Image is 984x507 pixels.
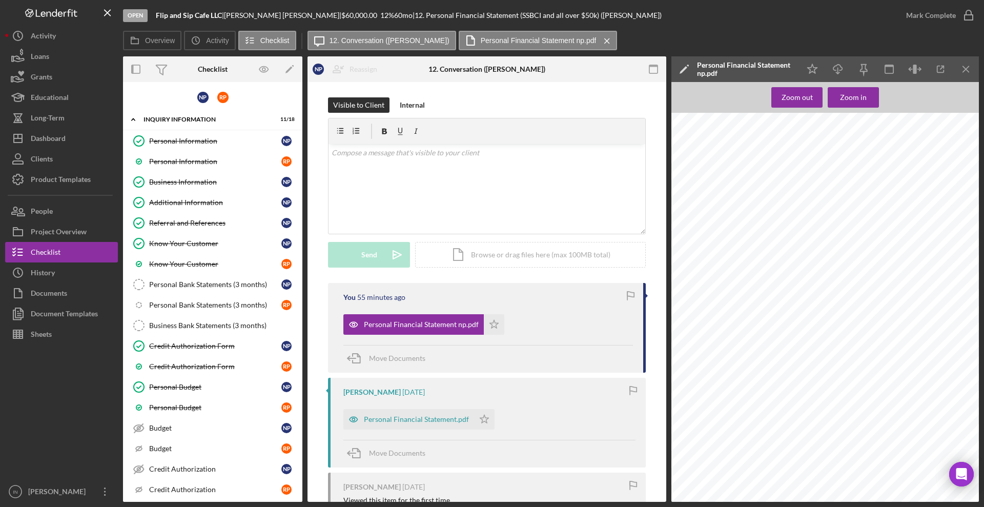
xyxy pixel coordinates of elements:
[369,354,425,362] span: Move Documents
[260,36,290,45] label: Checklist
[350,59,377,79] div: Reassign
[357,293,405,301] time: 2025-08-22 15:36
[307,31,456,50] button: 12. Conversation ([PERSON_NAME])
[31,221,87,245] div: Project Overview
[281,259,292,269] div: R P
[281,279,292,290] div: N P
[343,314,504,335] button: Personal Financial Statement np.pdf
[128,274,297,295] a: Personal Bank Statements (3 months)NP
[5,149,118,169] button: Clients
[343,346,436,371] button: Move Documents
[341,11,380,19] div: $60,000.00
[149,424,281,432] div: Budget
[700,351,834,355] span: :RPHQ2ZQHG6PDOO%XVLQHVV :26% )HGHUDO&RQWUDFWLQJ3URJUDP
[149,342,281,350] div: Credit Authorization Form
[224,11,341,19] div: [PERSON_NAME] [PERSON_NAME] |
[128,213,297,233] a: Referral and ReferencesNP
[706,235,710,239] span: 
[690,280,748,285] span: 5HWXUQFRPSOHWHGIRUPWR 
[149,198,281,207] div: Additional Information
[333,97,384,113] div: Visible to Client
[840,87,867,108] div: Zoom in
[31,67,52,90] div: Grants
[715,193,946,197] span: 7KH SXUSRVH RI WKLVIRUPLVWR FROOHFW LQIRUPDWLRQ DERXW WKH %XVLQHVV$SSOLFDQW DQG LWVRZQHUV¶ I...
[31,283,67,306] div: Documents
[5,108,118,128] a: Long-Term
[782,87,813,108] div: Zoom out
[128,438,297,459] a: BudgetRP
[690,457,964,461] span: LQWHUHVWLQWKHEXVLQHVVDQGIXQGVLQYHVWHGLQDUHWLUHPHQWDFFRXQWWKDWDUHXQDYDLODEOHXQWLOU...
[143,116,269,123] div: INQUIRY INFORMATION
[364,415,469,423] div: Personal Financial Statement.pdf
[5,303,118,324] a: Document Templates
[128,377,297,397] a: Personal BudgetNP
[31,201,53,224] div: People
[281,156,292,167] div: R P
[149,260,281,268] div: Know Your Customer
[706,246,710,250] span: 
[718,285,826,289] span: WKH/HQGHUSURFHVVLQJWKHDSSOLFDWLRQIRU6%$JXDUDQW\
[281,218,292,228] div: N P
[128,315,297,336] a: Business Bank Statements (3 months)
[5,46,118,67] button: Loans
[690,285,726,289] span: )RU D ORDQV 
[380,11,394,19] div: 12 %
[238,31,296,50] button: Checklist
[217,92,229,103] div: R P
[949,462,974,486] div: Open Intercom Messenger
[771,87,823,108] button: Zoom out
[690,369,899,373] span: IRUPDVFKDQJHVDULVHEXWDWOHDVWDQQXDOO\WRHQVXUHWKHLQIRUPDWLRQLVFXUUHQWDFFXUDWHDQG...
[307,59,387,79] button: NPReassign
[128,192,297,213] a: Additional InformationNP
[690,335,738,339] span: GLVDVWHUORDQV#VEDJRY
[690,318,892,322] span: WKHHTXLW\RIWKH$SSOLFDQWEXVLQHVV DQG  DQ\SHUVRQSURYLGLQJDQXQOLPLWHGJXDUDQW\RQWKHO...
[690,398,771,402] span: DQGFHUWLILHGWKURXJKEHWDFHUWLI\VEDJRY
[343,409,495,430] button: Personal Financial Statement.pdf
[128,233,297,254] a: Know Your CustomerNP
[5,262,118,283] button: History
[5,169,118,190] button: Product Templates
[5,481,118,502] button: IN[PERSON_NAME]
[906,5,956,26] div: Mark Complete
[844,269,871,273] span: DQG[PERSON_NAME]
[896,5,979,26] button: Mark Complete
[31,169,91,192] div: Product Templates
[128,151,297,172] a: Personal InformationRP
[149,301,281,309] div: Personal Bank Statements (3 months)
[723,294,888,298] span: WKH6XUHW\&RPSDQ\RU$JHQWSURFHVVLQJWKHDSSOLFDWLRQIRUVXUHW\ERQGJXDUDQWHH
[281,136,292,146] div: N P
[5,201,118,221] a: People
[31,149,53,172] div: Clients
[690,294,726,298] span: )RU6XUHW\%RQGV
[697,203,982,207] span: DQ6%$ORDQRUZLWKUHVSHFWWRDVXUHW\ERQGWRDVVLVWLQUHFRYHU\LQWKHHYHQWWKDWWKHFRQWUD...
[149,239,281,248] div: Know Your Customer
[330,36,449,45] label: 12. Conversation ([PERSON_NAME])
[715,240,856,245] span: &RPSOHWHWKHIRUPLQLWVHQWLUHW\ DWWDFKHGDVHSDUDWHVKHHWLIQHFHVVDU\
[402,388,425,396] time: 2025-08-11 22:36
[5,221,118,242] button: Project Overview
[697,213,982,217] span: DQGWKH D %XVLQHVV'HYHORSPHQW %' 3URJUDP6XEPLVVLRQRIWKLVLQIRUPDWLRQLVUHTXLUHGDVSDU...
[690,468,699,472] span: 1RWH
[5,87,118,108] button: Educational
[343,483,401,491] div: [PERSON_NAME]
[364,320,479,329] div: Personal Financial Statement np.pdf
[128,131,297,151] a: Personal InformationNP
[156,11,222,19] b: Flip and Sip Cafe LLC
[697,208,976,212] span: LQIRUPDWLRQWRDVVHVVZKHWKHUDQLQGLYLGXDOPHHWVWKHHFRQRPLFGLVDGYDQWDJHWKUHVKROGIRUWKH:RP...
[700,260,782,264] span:  D ORDQORDQ6XUHW\%RQGV
[281,423,292,433] div: N P
[281,341,292,351] div: N P
[5,26,118,46] button: Activity
[690,432,765,436] span: SURYLGHFRS\RIVHSDUDWLRQGRFXPHQW
[690,289,729,293] span: )RUORDQV 
[5,128,118,149] button: Dashboard
[149,383,281,391] div: Personal Budget
[156,11,224,19] div: |
[361,242,377,268] div: Send
[892,132,978,135] span: 20%$33529$/12  
[700,310,828,314] span: 'LVDVWHU%XVLQHVV/RDQ$SSOLFDWLRQ ([FOXGLQJ6ROH3URSULHWRUVKLSV 
[123,9,148,22] div: Open
[688,258,692,264] span: ✔
[149,465,281,473] div: Credit Authorization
